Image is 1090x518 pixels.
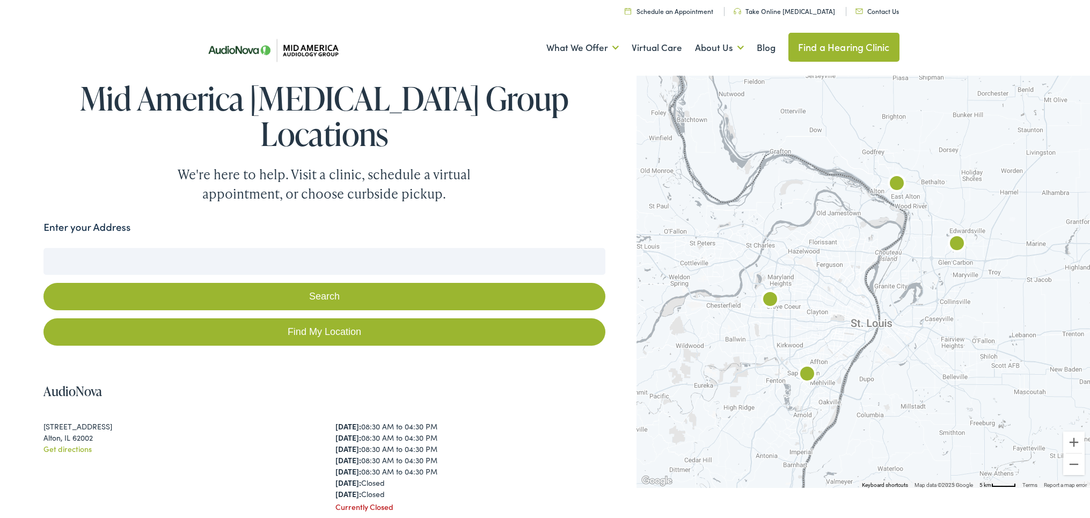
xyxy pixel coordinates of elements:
a: Get directions [43,443,92,454]
a: Contact Us [855,6,899,16]
strong: [DATE]: [335,488,361,499]
h1: Mid America [MEDICAL_DATA] Group Locations [43,81,605,151]
strong: [DATE]: [335,455,361,465]
a: What We Offer [546,28,619,68]
a: Take Online [MEDICAL_DATA] [734,6,835,16]
button: Search [43,283,605,310]
div: We're here to help. Visit a clinic, schedule a virtual appointment, or choose curbside pickup. [152,165,496,203]
div: AudioNova [757,288,783,313]
div: 08:30 AM to 04:30 PM 08:30 AM to 04:30 PM 08:30 AM to 04:30 PM 08:30 AM to 04:30 PM 08:30 AM to 0... [335,421,605,500]
span: 5 km [979,482,991,488]
a: Report a map error [1044,482,1087,488]
button: Zoom in [1063,432,1085,453]
input: Enter your address or zip code [43,248,605,275]
div: Currently Closed [335,501,605,513]
button: Zoom out [1063,454,1085,475]
div: AudioNova [884,172,910,198]
strong: [DATE]: [335,432,361,443]
a: AudioNova [43,382,102,400]
a: Find a Hearing Clinic [788,33,899,62]
strong: [DATE]: [335,477,361,488]
div: Alton, IL 62002 [43,432,313,443]
a: Terms (opens in new tab) [1022,482,1037,488]
a: Virtual Care [632,28,682,68]
strong: [DATE]: [335,421,361,432]
img: Google [639,474,675,488]
label: Enter your Address [43,220,130,235]
strong: [DATE]: [335,466,361,477]
button: Map Scale: 5 km per 42 pixels [976,480,1019,488]
a: Schedule an Appointment [625,6,713,16]
img: utility icon [625,8,631,14]
img: utility icon [855,9,863,14]
button: Keyboard shortcuts [862,481,908,489]
a: Blog [757,28,776,68]
img: utility icon [734,8,741,14]
strong: [DATE]: [335,443,361,454]
div: AudioNova [944,232,970,258]
a: Open this area in Google Maps (opens a new window) [639,474,675,488]
span: Map data ©2025 Google [915,482,973,488]
div: [STREET_ADDRESS] [43,421,313,432]
div: AudioNova [794,362,820,388]
a: About Us [695,28,744,68]
a: Find My Location [43,318,605,346]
